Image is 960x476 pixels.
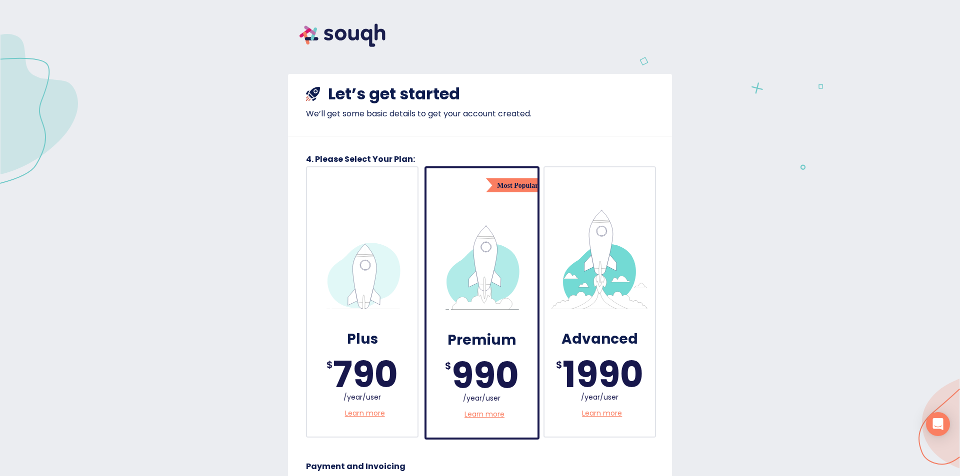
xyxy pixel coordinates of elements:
div: Open Intercom Messenger [926,412,950,436]
h5: Plus [347,330,378,349]
img: Advanced.svg [549,209,649,309]
p: We’ll get some basic details to get your account created. [306,108,654,120]
div: $ [556,357,562,392]
h5: Advanced [561,330,638,349]
img: shuttle [306,87,320,101]
div: $ [326,357,333,392]
div: $ [445,358,451,393]
h4: Let’s get started [328,84,460,104]
a: Learn more [345,408,385,419]
img: souqh logo [288,12,397,58]
img: Premium.svg [432,210,532,310]
h6: 4. Please Select Your Plan: [306,152,480,166]
a: Learn more [464,409,504,420]
h5: Premium [447,331,516,350]
img: Most-Popular.svg [486,178,547,192]
a: Learn more [582,408,622,419]
h6: Payment and Invoicing [306,460,654,474]
img: Plus.svg [312,209,412,309]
